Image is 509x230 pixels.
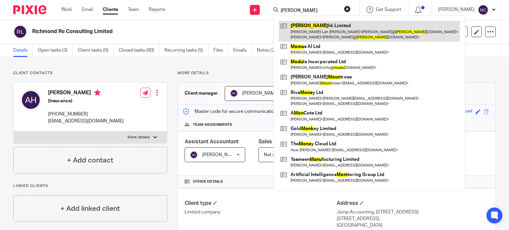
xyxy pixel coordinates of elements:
a: Reports [149,6,165,13]
h3: Client manager [185,90,218,97]
a: Details [13,44,33,57]
a: Open tasks (3) [38,44,73,57]
a: Recurring tasks (5) [164,44,208,57]
h5: (Insurance) [48,98,124,104]
img: svg%3E [478,5,488,15]
p: More details [178,70,496,76]
p: [EMAIL_ADDRESS][DOMAIN_NAME] [48,118,124,124]
input: Search [280,8,340,14]
a: Notes (2) [257,44,281,57]
h4: Address [337,200,489,207]
img: svg%3E [13,25,27,39]
span: Team assignments [193,122,232,127]
img: svg%3E [230,89,238,97]
span: Assistant Accountant [185,139,239,144]
p: Client contacts [13,70,167,76]
a: Clients [103,6,118,13]
p: [STREET_ADDRESS] [337,215,489,222]
p: [GEOGRAPHIC_DATA] [337,222,489,229]
img: Pixie [13,5,46,14]
span: Not selected [264,153,291,157]
img: svg%3E [20,89,41,111]
a: Email [82,6,93,13]
h4: [PERSON_NAME] [48,89,124,98]
i: Primary [94,89,101,96]
span: Get Support [376,7,401,12]
p: Linked clients [13,183,167,189]
p: [PERSON_NAME] [438,6,475,13]
h4: + Add contact [67,155,113,165]
a: Emails [233,44,252,57]
p: Master code for secure communications and files [183,108,297,115]
p: [PHONE_NUMBER] [48,111,124,117]
span: Other details [193,179,223,184]
button: Clear [344,6,351,12]
p: Jump Accounting, [STREET_ADDRESS] [337,209,489,215]
a: Team [128,6,139,13]
a: Client tasks (0) [78,44,114,57]
p: More details [128,135,150,140]
span: Sales Person [258,139,291,144]
h4: + Add linked client [60,204,120,214]
img: svg%3E [190,151,198,159]
p: Limited company [185,209,337,215]
a: Closed tasks (60) [119,44,159,57]
h2: Richmond Re Consulting Limited [32,28,331,35]
span: [PERSON_NAME] [242,91,279,96]
a: Files [213,44,228,57]
span: [PERSON_NAME] [202,153,239,157]
h4: Client type [185,200,337,207]
a: Work [61,6,72,13]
